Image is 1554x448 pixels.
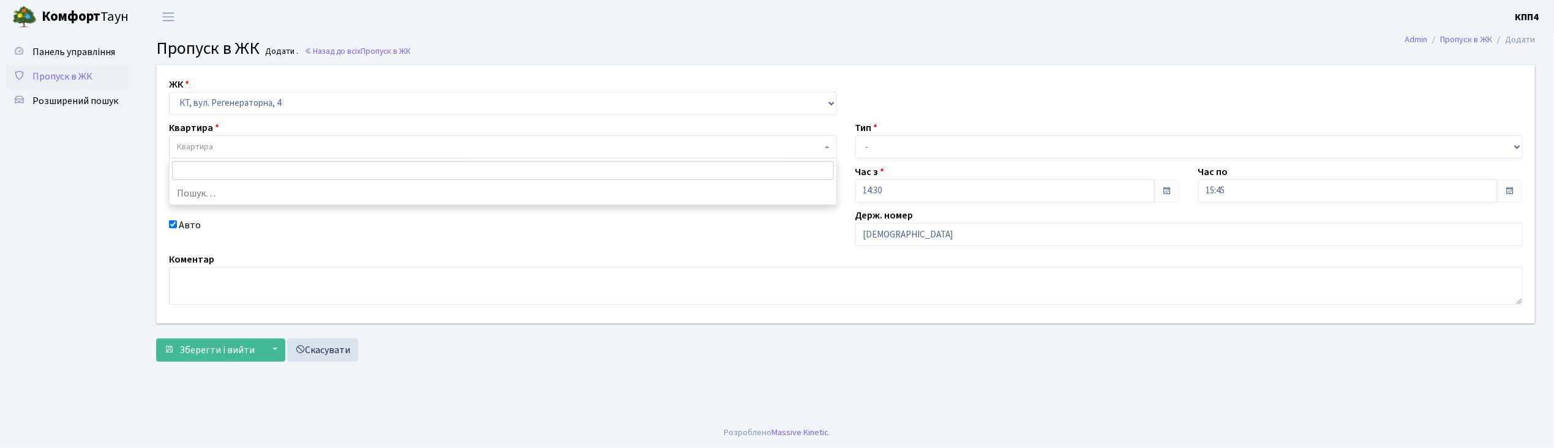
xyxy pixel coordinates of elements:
[287,338,358,362] a: Скасувати
[179,218,201,233] label: Авто
[32,70,92,83] span: Пропуск в ЖК
[1441,33,1493,46] a: Пропуск в ЖК
[855,208,914,223] label: Держ. номер
[1515,10,1539,24] a: КПП4
[1387,27,1554,53] nav: breadcrumb
[169,121,219,135] label: Квартира
[263,47,299,57] small: Додати .
[1198,165,1228,179] label: Час по
[42,7,129,28] span: Таун
[361,45,411,57] span: Пропуск в ЖК
[156,338,263,362] button: Зберегти і вийти
[1493,33,1536,47] li: Додати
[32,94,118,108] span: Розширений пошук
[169,252,214,267] label: Коментар
[304,45,411,57] a: Назад до всіхПропуск в ЖК
[170,182,836,204] li: Пошук…
[1405,33,1428,46] a: Admin
[153,7,184,27] button: Переключити навігацію
[6,40,129,64] a: Панель управління
[177,141,213,153] span: Квартира
[724,426,830,439] div: Розроблено .
[855,121,878,135] label: Тип
[169,77,189,92] label: ЖК
[156,36,260,61] span: Пропуск в ЖК
[6,64,129,89] a: Пропуск в ЖК
[855,223,1523,246] input: АА1234АА
[179,343,255,357] span: Зберегти і вийти
[42,7,100,26] b: Комфорт
[32,45,115,59] span: Панель управління
[12,5,37,29] img: logo.png
[771,426,828,439] a: Massive Kinetic
[6,89,129,113] a: Розширений пошук
[855,165,885,179] label: Час з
